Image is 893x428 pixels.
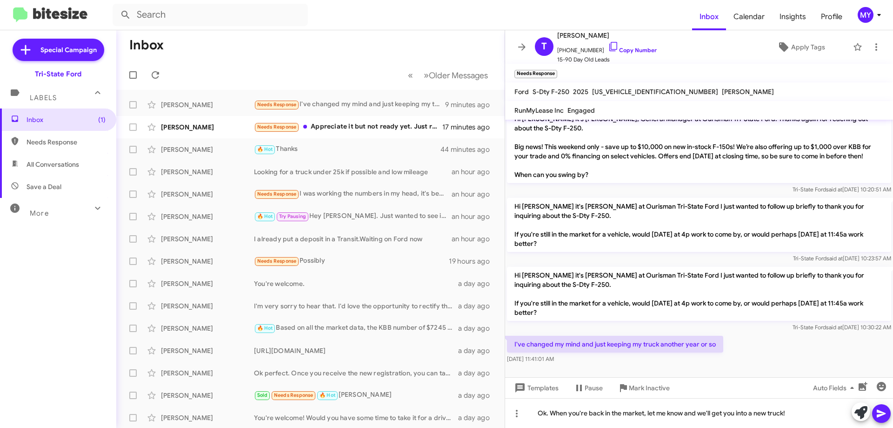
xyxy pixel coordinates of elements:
div: Based on all the market data, the KBB number of $7245 is very strong. We'd want to be closer to $... [254,323,458,333]
button: MY [850,7,883,23]
span: Labels [30,94,57,102]
div: [PERSON_NAME] [161,279,254,288]
p: Hi [PERSON_NAME] it's [PERSON_NAME] at Ourisman Tri-State Ford I just wanted to follow up briefly... [507,267,891,321]
p: I've changed my mind and just keeping my truck another year or so [507,336,723,353]
div: [PERSON_NAME] [161,100,254,109]
span: 🔥 Hot [257,146,273,152]
a: Special Campaign [13,39,104,61]
div: an hour ago [452,212,497,221]
span: Special Campaign [40,45,97,54]
div: [PERSON_NAME] [161,301,254,311]
span: (1) [98,115,106,124]
div: [PERSON_NAME] [161,257,254,266]
a: Inbox [692,3,726,30]
div: [PERSON_NAME] [161,346,254,355]
div: MY [858,7,873,23]
button: Pause [566,380,610,396]
a: Insights [772,3,813,30]
span: Mark Inactive [629,380,670,396]
div: [PERSON_NAME] [161,167,254,177]
div: a day ago [458,301,497,311]
div: I'm very sorry to hear that. I'd love the opportunity to rectify the situation. [254,301,458,311]
div: I was working the numbers in my head, it's been a long time since I bought a vehicle and didn't t... [254,189,452,199]
span: All Conversations [27,160,79,169]
span: Pause [585,380,603,396]
button: Mark Inactive [610,380,677,396]
button: Apply Tags [753,39,848,55]
div: Appreciate it but not ready yet. Just researching for now. Checked out a site called car edge and... [254,122,442,132]
div: Hey [PERSON_NAME]. Just wanted to see if you would be able to get off early [DATE] to come check ... [254,211,452,222]
span: 🔥 Hot [257,325,273,331]
input: Search [113,4,308,26]
button: Templates [505,380,566,396]
span: » [424,69,429,81]
div: Thanks [254,144,441,155]
span: Older Messages [429,70,488,81]
button: Previous [402,66,419,85]
div: I already put a deposit in a Transit.Waiting on Ford now [254,234,452,244]
span: RunMyLease Inc [514,106,564,115]
a: Profile [813,3,850,30]
span: Engaged [567,106,595,115]
span: said at [826,324,842,331]
span: said at [826,255,843,262]
div: Tri-State Ford [35,69,81,79]
nav: Page navigation example [403,66,493,85]
div: Ok. When you're back in the market, let me know and we'll get you into a new truck! [505,398,893,428]
div: [PERSON_NAME] [161,190,254,199]
span: « [408,69,413,81]
div: 44 minutes ago [441,145,497,154]
div: [PERSON_NAME] [161,324,254,333]
small: Needs Response [514,70,557,78]
div: 9 minutes ago [445,100,497,109]
div: a day ago [458,324,497,333]
div: an hour ago [452,234,497,244]
span: Save a Deal [27,182,61,191]
span: 🔥 Hot [257,213,273,219]
span: Inbox [27,115,106,124]
span: More [30,209,49,217]
div: a day ago [458,391,497,400]
div: Possibly [254,256,449,266]
span: Needs Response [257,258,297,264]
div: [URL][DOMAIN_NAME] [254,346,458,355]
div: You're welcome. [254,279,458,288]
button: Auto Fields [806,380,865,396]
div: [PERSON_NAME] [161,122,254,132]
div: a day ago [458,368,497,378]
h1: Inbox [129,38,164,53]
p: Hi [PERSON_NAME] it's [PERSON_NAME], General Manager at Ourisman Tri-State Ford. Thanks again for... [507,110,891,183]
span: [PERSON_NAME] [722,88,774,96]
span: [US_VEHICLE_IDENTIFICATION_NUMBER] [592,88,718,96]
span: Try Pausing [279,213,306,219]
div: [PERSON_NAME] [161,212,254,221]
span: Needs Response [257,191,297,197]
div: [PERSON_NAME] [161,234,254,244]
span: T [541,39,547,54]
div: [PERSON_NAME] [161,145,254,154]
div: an hour ago [452,190,497,199]
div: a day ago [458,346,497,355]
span: Tri-State Ford [DATE] 10:30:22 AM [793,324,891,331]
div: Looking for a truck under 25k if possible and low mileage [254,167,452,177]
span: Templates [513,380,559,396]
p: Hi [PERSON_NAME] it's [PERSON_NAME] at Ourisman Tri-State Ford I just wanted to follow up briefly... [507,198,891,252]
div: an hour ago [452,167,497,177]
div: [PERSON_NAME] [161,413,254,422]
div: [PERSON_NAME] [254,390,458,401]
span: Tri-State Ford [DATE] 10:20:51 AM [793,186,891,193]
div: I've changed my mind and just keeping my truck another year or so [254,99,445,110]
div: Ok perfect. Once you receive the new registration, you can take it to an inspection station for t... [254,368,458,378]
span: Needs Response [274,392,313,398]
span: Sold [257,392,268,398]
div: [PERSON_NAME] [161,368,254,378]
span: Calendar [726,3,772,30]
div: You're welcome! Would you have some time to take it for a drive between now and [DATE]? We can gi... [254,413,458,422]
span: 2025 [573,88,588,96]
span: [PERSON_NAME] [557,30,657,41]
span: said at [826,186,842,193]
span: [DATE] 11:41:01 AM [507,355,554,362]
